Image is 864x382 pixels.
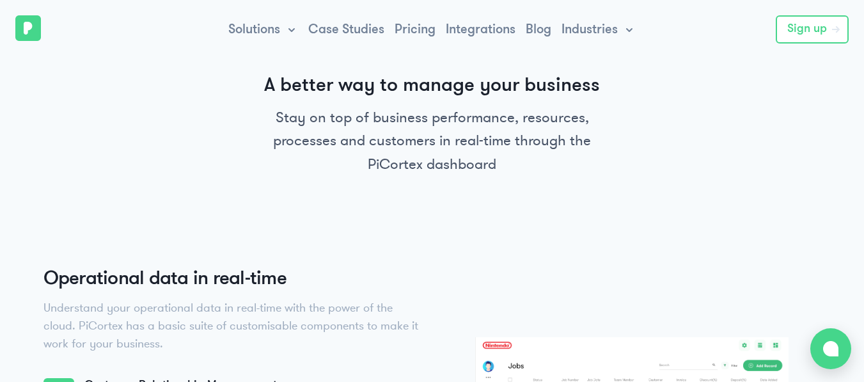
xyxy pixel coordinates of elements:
span: Solutions [228,22,280,38]
img: bubble-icon [823,341,838,356]
p: Understand your operational data in real-time with the power of the cloud. PiCortex has a basic s... [43,299,422,353]
span: Industries [562,22,618,38]
h1: A better way to manage your business [56,77,808,96]
a: Case Studies [308,24,384,36]
a: Blog [526,24,551,36]
h4: Operational data in real-time [43,268,422,291]
a: Pricing [395,24,436,36]
p: Stay on top of business performance, resources, processes and customers in real-time through the ... [244,106,620,176]
a: Log in [721,15,776,44]
button: Solutions [228,22,298,38]
img: PiCortex [15,15,41,41]
a: Industries [562,22,636,38]
span: Sign up [787,22,827,37]
a: Integrations [446,24,515,36]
